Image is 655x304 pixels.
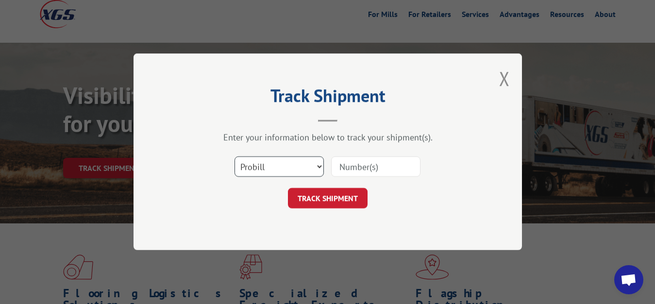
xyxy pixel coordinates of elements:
button: Close modal [499,66,510,91]
div: Enter your information below to track your shipment(s). [182,132,473,143]
input: Number(s) [331,157,420,177]
button: TRACK SHIPMENT [288,188,368,209]
h2: Track Shipment [182,89,473,107]
a: Open chat [614,265,643,294]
